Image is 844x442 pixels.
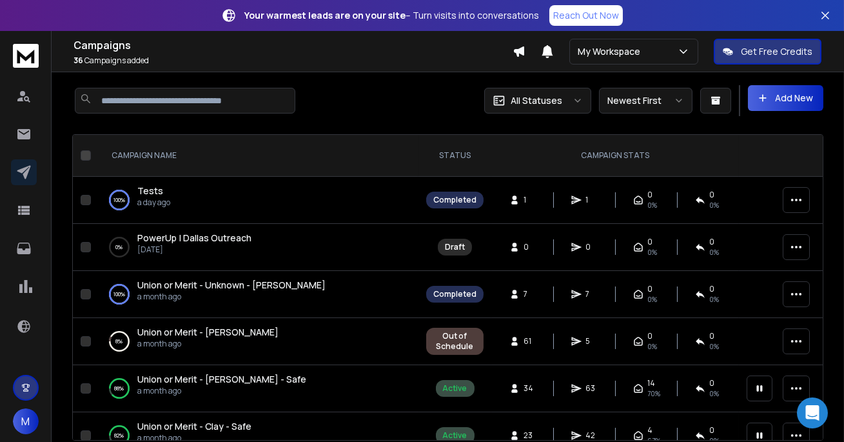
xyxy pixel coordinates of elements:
span: 0 % [709,388,719,399]
div: Active [443,430,467,441]
button: Add New [748,85,823,111]
p: a month ago [137,386,306,396]
span: 0 [709,425,714,436]
button: Newest First [599,88,692,114]
p: Campaigns added [74,55,513,66]
span: 0% [709,247,719,257]
a: Union or Merit - Clay - Safe [137,420,251,433]
span: 0 [647,237,653,247]
span: 70 % [647,388,660,399]
p: 0 % [116,241,123,254]
span: 5 [585,336,598,347]
p: 8 % [116,335,123,348]
p: a month ago [137,292,326,302]
a: Union or Merit - [PERSON_NAME] [137,326,279,339]
p: – Turn visits into conversations [244,9,539,22]
p: 82 % [115,429,124,442]
button: M [13,408,39,434]
span: 0% [647,200,657,210]
span: 0 [709,378,714,388]
span: 0 [647,331,653,341]
p: 100 % [113,194,125,206]
span: 0 [647,284,653,294]
td: 0%PowerUp | Dallas Outreach[DATE] [96,224,418,271]
td: 88%Union or Merit - [PERSON_NAME] - Safea month ago [96,365,418,412]
td: 100%Testsa day ago [96,177,418,224]
td: 100%Union or Merit - Unknown - [PERSON_NAME]a month ago [96,271,418,318]
p: 100 % [113,288,125,301]
span: 1 [585,195,598,205]
p: Reach Out Now [553,9,619,22]
span: 0 [709,331,714,341]
span: 14 [647,378,655,388]
p: Get Free Credits [741,45,812,58]
span: 7 [585,289,598,299]
h1: Campaigns [74,37,513,53]
span: 34 [524,383,536,394]
a: Union or Merit - [PERSON_NAME] - Safe [137,373,306,386]
th: CAMPAIGN STATS [491,135,739,177]
div: Completed [433,195,476,205]
span: 63 [585,383,598,394]
span: 0 % [709,294,719,305]
span: 0 [709,284,714,294]
span: 1 [524,195,536,205]
div: Completed [433,289,476,299]
span: 0% [647,294,657,305]
span: 0% [647,341,657,352]
div: Open Intercom Messenger [797,397,828,428]
div: Active [443,383,467,394]
span: 4 [647,425,653,436]
p: My Workspace [578,45,645,58]
span: Union or Merit - Clay - Safe [137,420,251,432]
div: Draft [445,242,465,252]
strong: Your warmest leads are on your site [244,9,406,21]
span: 42 [585,430,598,441]
span: 0 % [709,200,719,210]
p: a day ago [137,197,170,208]
p: All Statuses [511,94,562,107]
span: 36 [74,55,83,66]
th: CAMPAIGN NAME [96,135,418,177]
p: 88 % [115,382,124,395]
th: STATUS [418,135,491,177]
a: Union or Merit - Unknown - [PERSON_NAME] [137,279,326,292]
p: [DATE] [137,245,251,255]
span: 0 [585,242,598,252]
span: 0% [647,247,657,257]
p: a month ago [137,339,279,349]
span: Union or Merit - [PERSON_NAME] - Safe [137,373,306,385]
span: 0 [647,190,653,200]
span: 0 % [709,341,719,352]
img: logo [13,44,39,68]
span: 0 [709,237,714,247]
a: Reach Out Now [549,5,623,26]
td: 8%Union or Merit - [PERSON_NAME]a month ago [96,318,418,365]
div: Out of Schedule [433,331,476,352]
span: 7 [524,289,536,299]
a: PowerUp | Dallas Outreach [137,232,251,245]
span: 23 [524,430,536,441]
span: 0 [524,242,536,252]
span: 0 [709,190,714,200]
button: Get Free Credits [714,39,821,65]
span: 61 [524,336,536,347]
a: Tests [137,185,163,197]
